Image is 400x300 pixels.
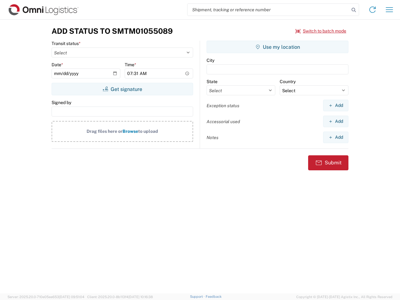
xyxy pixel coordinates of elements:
[122,129,138,134] span: Browse
[207,119,240,124] label: Accessorial used
[323,132,348,143] button: Add
[52,27,173,36] h3: Add Status to SMTM01055089
[323,116,348,127] button: Add
[207,41,348,53] button: Use my location
[7,295,84,299] span: Server: 2025.20.0-710e05ee653
[87,295,153,299] span: Client: 2025.20.0-8b113f4
[87,129,122,134] span: Drag files here or
[125,62,136,67] label: Time
[52,100,71,105] label: Signed by
[308,155,348,170] button: Submit
[207,135,218,140] label: Notes
[280,79,296,84] label: Country
[52,62,63,67] label: Date
[52,41,81,46] label: Transit status
[52,83,193,95] button: Get signature
[206,295,222,298] a: Feedback
[59,295,84,299] span: [DATE] 09:51:04
[138,129,158,134] span: to upload
[128,295,153,299] span: [DATE] 10:16:38
[207,57,214,63] label: City
[207,79,217,84] label: State
[295,26,346,36] button: Switch to batch mode
[190,295,206,298] a: Support
[187,4,349,16] input: Shipment, tracking or reference number
[323,100,348,111] button: Add
[296,294,392,300] span: Copyright © [DATE]-[DATE] Agistix Inc., All Rights Reserved
[207,103,239,108] label: Exception status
